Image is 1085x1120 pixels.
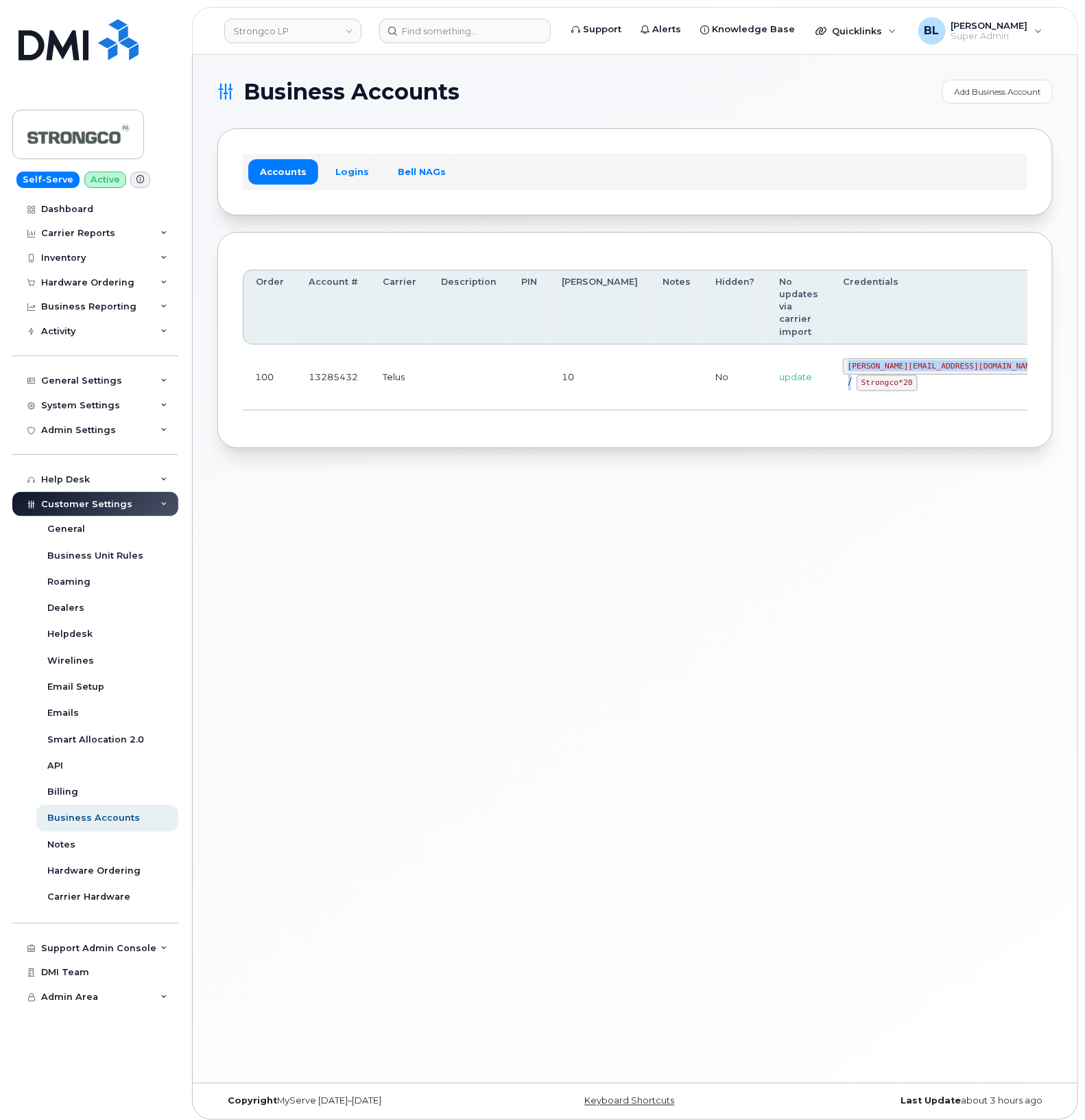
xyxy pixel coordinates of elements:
a: Logins [324,159,381,184]
td: 100 [243,345,296,410]
code: [PERSON_NAME][EMAIL_ADDRESS][DOMAIN_NAME] [843,358,1045,375]
th: [PERSON_NAME] [549,270,650,345]
a: Keyboard Shortcuts [585,1096,675,1106]
th: Notes [650,270,703,345]
a: Bell NAGs [386,159,457,184]
th: PIN [509,270,549,345]
strong: Copyright [228,1096,277,1106]
th: Order [243,270,296,345]
td: No [703,345,767,410]
td: 10 [549,345,650,410]
a: Add Business Account [942,80,1053,104]
strong: Last Update [901,1096,961,1106]
th: Hidden? [703,270,767,345]
th: No updates via carrier import [767,270,831,345]
td: Telus [370,345,429,410]
td: 13285432 [296,345,370,410]
th: Carrier [370,270,429,345]
code: Strongco*20 [857,375,918,391]
span: / [848,376,851,387]
th: Credentials [831,270,1057,345]
div: about 3 hours ago [774,1096,1053,1107]
span: update [779,371,812,382]
div: MyServe [DATE]–[DATE] [217,1096,496,1107]
th: Description [429,270,509,345]
th: Account # [296,270,370,345]
a: Accounts [248,159,318,184]
span: Business Accounts [243,82,460,102]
